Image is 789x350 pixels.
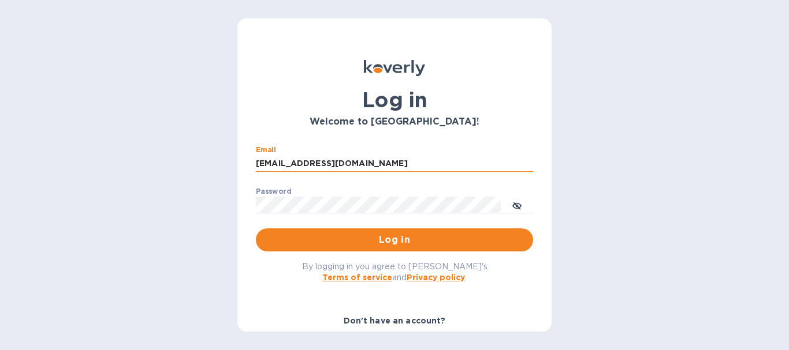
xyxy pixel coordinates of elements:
[344,316,446,325] b: Don't have an account?
[256,188,291,195] label: Password
[302,262,487,282] span: By logging in you agree to [PERSON_NAME]'s and .
[256,88,533,112] h1: Log in
[256,155,533,172] input: Enter email address
[322,273,392,282] a: Terms of service
[256,146,276,153] label: Email
[505,193,529,216] button: toggle password visibility
[265,233,524,247] span: Log in
[407,273,465,282] a: Privacy policy
[364,60,425,76] img: Koverly
[256,228,533,251] button: Log in
[256,116,533,127] h3: Welcome to [GEOGRAPHIC_DATA]!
